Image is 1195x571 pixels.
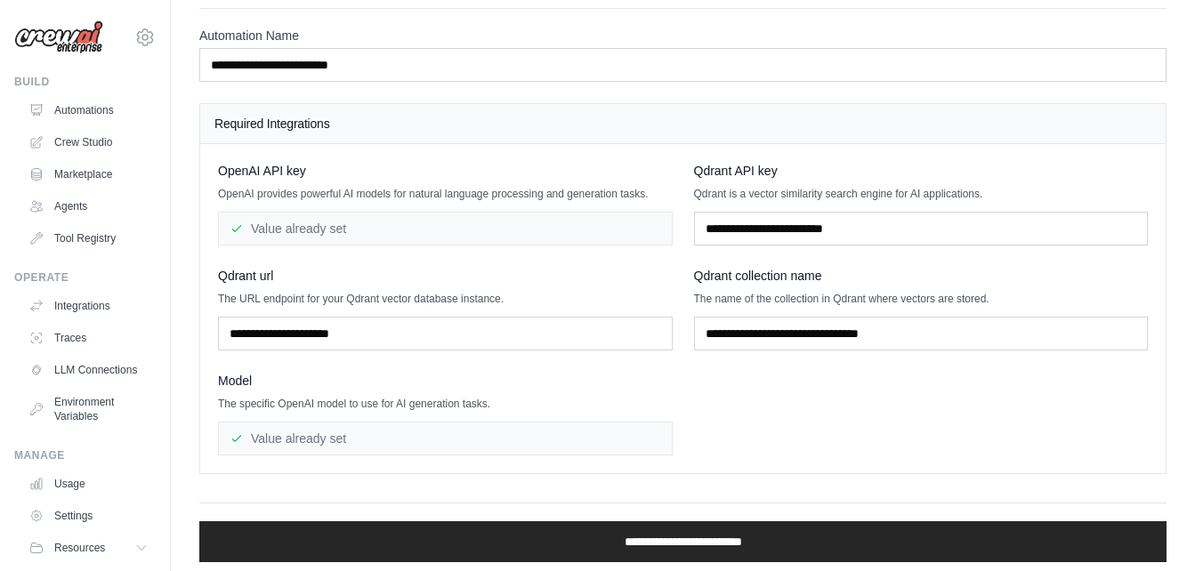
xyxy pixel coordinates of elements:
[21,96,156,125] a: Automations
[14,20,103,54] img: Logo
[218,422,673,455] div: Value already set
[694,187,1149,201] p: Qdrant is a vector similarity search engine for AI applications.
[218,397,673,411] p: The specific OpenAI model to use for AI generation tasks.
[21,128,156,157] a: Crew Studio
[218,212,673,245] div: Value already set
[21,388,156,430] a: Environment Variables
[694,267,822,285] span: Qdrant collection name
[218,187,673,201] p: OpenAI provides powerful AI models for natural language processing and generation tasks.
[21,356,156,384] a: LLM Connections
[14,75,156,89] div: Build
[694,292,1149,306] p: The name of the collection in Qdrant where vectors are stored.
[54,541,105,555] span: Resources
[14,270,156,285] div: Operate
[21,502,156,530] a: Settings
[21,224,156,253] a: Tool Registry
[218,292,673,306] p: The URL endpoint for your Qdrant vector database instance.
[21,160,156,189] a: Marketplace
[694,162,778,180] span: Qdrant API key
[21,534,156,562] button: Resources
[21,192,156,221] a: Agents
[21,470,156,498] a: Usage
[218,162,306,180] span: OpenAI API key
[21,324,156,352] a: Traces
[214,115,1151,133] h4: Required Integrations
[199,27,1167,44] label: Automation Name
[218,267,273,285] span: Qdrant url
[218,372,252,390] span: Model
[21,292,156,320] a: Integrations
[14,448,156,462] div: Manage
